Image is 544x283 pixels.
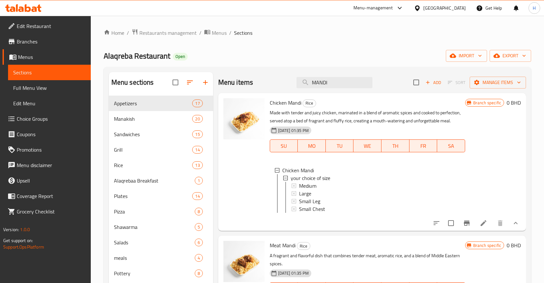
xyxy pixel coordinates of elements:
[109,142,213,157] div: Grill14
[132,29,197,37] a: Restaurants management
[3,188,91,204] a: Coverage Report
[109,157,213,173] div: Rice13
[13,84,86,92] span: Full Menu View
[192,115,202,123] div: items
[212,29,227,37] span: Menus
[3,204,91,219] a: Grocery Checklist
[223,98,265,139] img: Chicken Mandi
[8,96,91,111] a: Edit Menu
[273,141,295,151] span: SU
[192,99,202,107] div: items
[3,236,33,245] span: Get support on:
[192,146,202,154] div: items
[109,204,213,219] div: Pizza8
[109,173,213,188] div: Alaqrebaa Breakfast1
[299,205,325,213] span: Small Chest
[353,4,393,12] div: Menu-management
[114,223,195,231] div: Shawarma
[444,216,458,230] span: Select to update
[195,224,202,230] span: 5
[173,54,188,59] span: Open
[3,173,91,188] a: Upsell
[234,29,252,37] span: Sections
[114,161,192,169] span: Rice
[3,111,91,127] a: Choice Groups
[423,5,466,12] div: [GEOGRAPHIC_DATA]
[507,98,521,107] h6: 0 BHD
[409,76,423,89] span: Select section
[114,115,192,123] span: Manakish
[195,255,202,261] span: 4
[423,78,444,88] button: Add
[17,208,86,215] span: Grocery Checklist
[127,29,129,37] li: /
[195,208,203,215] div: items
[195,209,202,215] span: 8
[381,139,409,152] button: TH
[195,223,203,231] div: items
[20,225,30,234] span: 1.0.0
[492,215,508,231] button: delete
[276,270,311,276] span: [DATE] 01:35 PM
[470,77,526,89] button: Manage items
[13,99,86,107] span: Edit Menu
[353,139,381,152] button: WE
[218,78,253,87] h2: Menu items
[195,177,203,184] div: items
[109,235,213,250] div: Salads6
[459,215,474,231] button: Branch-specific-item
[139,29,197,37] span: Restaurants management
[291,174,330,182] span: your choice of size
[297,242,310,250] span: Rice
[109,111,213,127] div: Manakish20
[109,127,213,142] div: Sandwiches15
[480,219,487,227] a: Edit menu item
[192,161,202,169] div: items
[17,161,86,169] span: Menu disclaimer
[198,75,213,90] button: Add section
[303,99,316,107] span: Rice
[114,269,195,277] span: Pottery
[114,146,192,154] span: Grill
[17,177,86,184] span: Upsell
[104,49,170,63] span: Alaqreba Restaurant
[104,29,124,37] a: Home
[169,76,182,89] span: Select all sections
[412,141,435,151] span: FR
[204,29,227,37] a: Menus
[17,146,86,154] span: Promotions
[299,197,320,205] span: Small Leg
[109,188,213,204] div: Plates14
[195,240,202,246] span: 6
[192,162,202,168] span: 13
[270,241,295,250] span: Meat Mandi
[270,98,301,108] span: Chicken Mandi
[195,254,203,262] div: items
[533,5,536,12] span: H
[173,53,188,61] div: Open
[425,79,442,86] span: Add
[512,219,520,227] svg: Show Choices
[192,131,202,137] span: 15
[328,141,351,151] span: TU
[3,243,44,251] a: Support.OpsPlatform
[298,139,326,152] button: MO
[299,190,311,197] span: Large
[114,254,195,262] span: meals
[270,109,465,125] p: Made with tender and juicy chicken, marinated in a blend of aromatic spices and cooked to perfect...
[13,69,86,76] span: Sections
[17,38,86,45] span: Branches
[192,130,202,138] div: items
[195,239,203,246] div: items
[440,141,463,151] span: SA
[300,141,323,151] span: MO
[114,239,195,246] div: Salads
[192,147,202,153] span: 14
[384,141,407,151] span: TH
[429,215,444,231] button: sort-choices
